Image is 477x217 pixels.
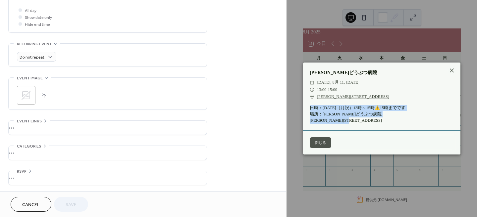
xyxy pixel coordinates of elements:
[9,171,207,185] div: •••
[25,7,36,14] span: All day
[20,54,44,61] span: Do not repeat
[9,121,207,135] div: •••
[9,146,207,160] div: •••
[25,14,52,21] span: Show date only
[17,118,42,125] span: Event links
[310,93,314,100] div: ​
[17,168,26,175] span: RSVP
[17,86,35,105] div: ;
[317,79,359,86] span: [DATE], 8月 11, [DATE]
[326,87,328,92] span: -
[317,87,327,92] span: 13:00
[310,79,314,86] div: ​
[11,197,51,212] button: Cancel
[303,69,460,76] div: [PERSON_NAME]どうぶつ病院
[317,93,389,100] a: [PERSON_NAME][STREET_ADDRESS]
[17,41,52,48] span: Recurring event
[310,137,331,148] button: 閉じる
[17,75,43,82] span: Event image
[328,87,337,92] span: 15:00
[25,21,50,28] span: Hide end time
[303,105,460,124] div: 日時：[DATE]（月祝）13時～15時⚠️15時までです 場所：[PERSON_NAME]どうぶつ病院 [PERSON_NAME][STREET_ADDRESS]
[22,201,40,208] span: Cancel
[310,86,314,93] div: ​
[17,143,41,150] span: Categories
